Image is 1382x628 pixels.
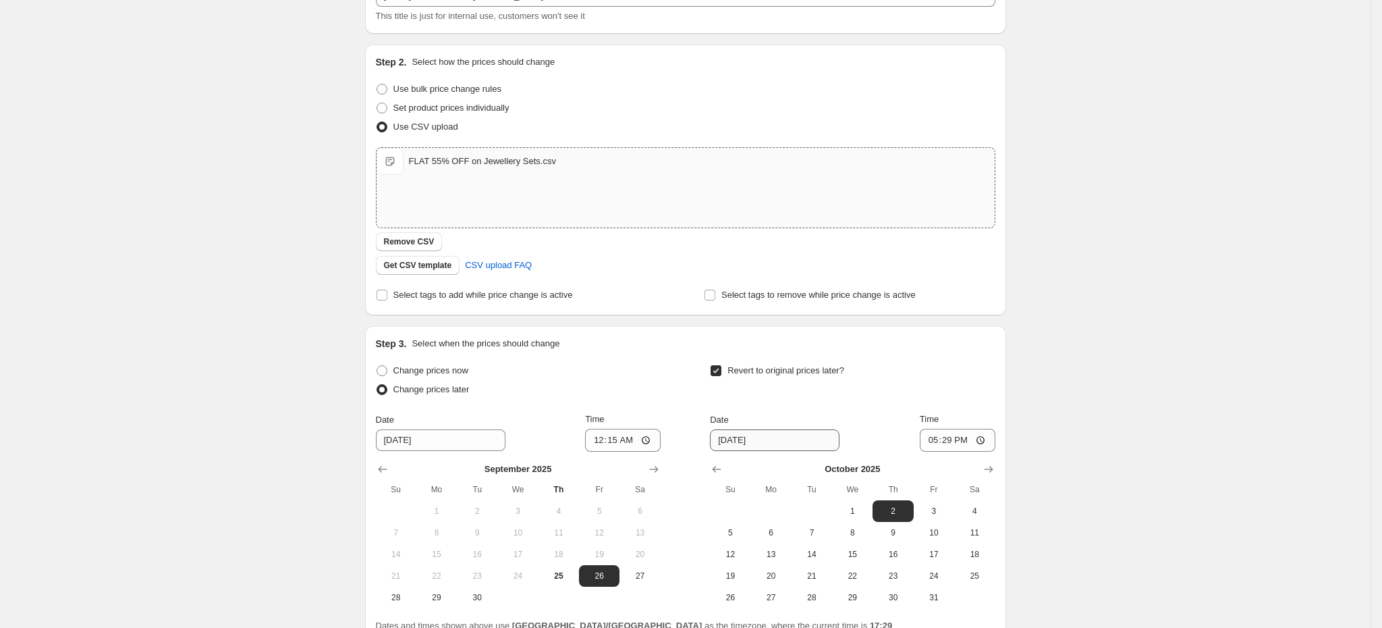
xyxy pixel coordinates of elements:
[457,522,497,544] button: Tuesday September 9 2025
[544,484,574,495] span: Th
[462,506,492,517] span: 2
[919,484,949,495] span: Fr
[422,571,451,581] span: 22
[914,565,954,587] button: Friday October 24 2025
[797,592,827,603] span: 28
[751,544,792,565] button: Monday October 13 2025
[832,565,873,587] button: Wednesday October 22 2025
[584,549,614,560] span: 19
[538,565,579,587] button: Today Thursday September 25 2025
[393,384,470,394] span: Change prices later
[756,571,786,581] span: 20
[579,522,619,544] button: Friday September 12 2025
[832,522,873,544] button: Wednesday October 8 2025
[751,522,792,544] button: Monday October 6 2025
[381,549,411,560] span: 14
[497,479,538,500] th: Wednesday
[457,500,497,522] button: Tuesday September 2 2025
[384,260,452,271] span: Get CSV template
[751,565,792,587] button: Monday October 20 2025
[625,571,655,581] span: 27
[914,500,954,522] button: Friday October 3 2025
[538,544,579,565] button: Thursday September 18 2025
[579,544,619,565] button: Friday September 19 2025
[832,479,873,500] th: Wednesday
[837,506,867,517] span: 1
[393,365,468,375] span: Change prices now
[954,522,995,544] button: Saturday October 11 2025
[721,290,916,300] span: Select tags to remove while price change is active
[919,506,949,517] span: 3
[376,544,416,565] button: Sunday September 14 2025
[619,565,660,587] button: Saturday September 27 2025
[920,414,939,424] span: Time
[707,460,726,479] button: Show previous month, September 2025
[376,337,407,350] h2: Step 3.
[797,527,827,538] span: 7
[919,592,949,603] span: 31
[797,571,827,581] span: 21
[619,522,660,544] button: Saturday September 13 2025
[837,527,867,538] span: 8
[756,549,786,560] span: 13
[462,549,492,560] span: 16
[715,527,745,538] span: 5
[462,571,492,581] span: 23
[381,592,411,603] span: 28
[979,460,998,479] button: Show next month, November 2025
[393,84,501,94] span: Use bulk price change rules
[954,479,995,500] th: Saturday
[960,549,989,560] span: 18
[914,522,954,544] button: Friday October 10 2025
[710,522,750,544] button: Sunday October 5 2025
[751,587,792,608] button: Monday October 27 2025
[837,592,867,603] span: 29
[873,522,913,544] button: Thursday October 9 2025
[376,565,416,587] button: Sunday September 21 2025
[393,103,509,113] span: Set product prices individually
[416,500,457,522] button: Monday September 1 2025
[960,571,989,581] span: 25
[954,500,995,522] button: Saturday October 4 2025
[584,527,614,538] span: 12
[878,592,908,603] span: 30
[416,565,457,587] button: Monday September 22 2025
[914,479,954,500] th: Friday
[756,592,786,603] span: 27
[376,55,407,69] h2: Step 2.
[579,500,619,522] button: Friday September 5 2025
[756,484,786,495] span: Mo
[497,565,538,587] button: Wednesday September 24 2025
[878,527,908,538] span: 9
[625,527,655,538] span: 13
[457,479,497,500] th: Tuesday
[422,592,451,603] span: 29
[544,527,574,538] span: 11
[462,527,492,538] span: 9
[416,587,457,608] button: Monday September 29 2025
[393,122,458,132] span: Use CSV upload
[960,484,989,495] span: Sa
[457,565,497,587] button: Tuesday September 23 2025
[715,592,745,603] span: 26
[412,55,555,69] p: Select how the prices should change
[715,549,745,560] span: 12
[832,500,873,522] button: Wednesday October 1 2025
[832,587,873,608] button: Wednesday October 29 2025
[878,571,908,581] span: 23
[878,549,908,560] span: 16
[503,527,532,538] span: 10
[497,544,538,565] button: Wednesday September 17 2025
[381,571,411,581] span: 21
[503,484,532,495] span: We
[585,414,604,424] span: Time
[538,500,579,522] button: Thursday September 4 2025
[457,587,497,608] button: Tuesday September 30 2025
[497,522,538,544] button: Wednesday September 10 2025
[503,549,532,560] span: 17
[584,571,614,581] span: 26
[919,527,949,538] span: 10
[710,429,839,451] input: 9/25/2025
[710,587,750,608] button: Sunday October 26 2025
[544,549,574,560] span: 18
